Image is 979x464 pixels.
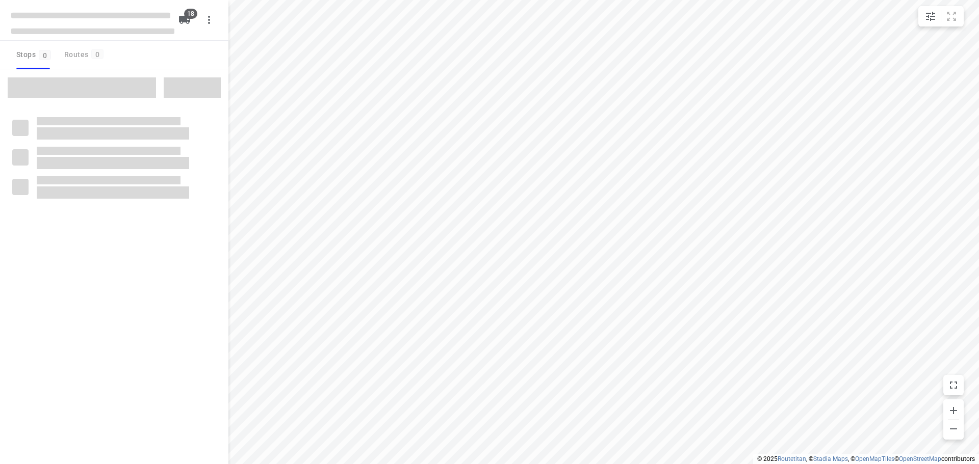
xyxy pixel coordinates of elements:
[778,455,806,462] a: Routetitan
[920,6,941,26] button: Map settings
[813,455,848,462] a: Stadia Maps
[757,455,975,462] li: © 2025 , © , © © contributors
[899,455,941,462] a: OpenStreetMap
[855,455,894,462] a: OpenMapTiles
[918,6,964,26] div: small contained button group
